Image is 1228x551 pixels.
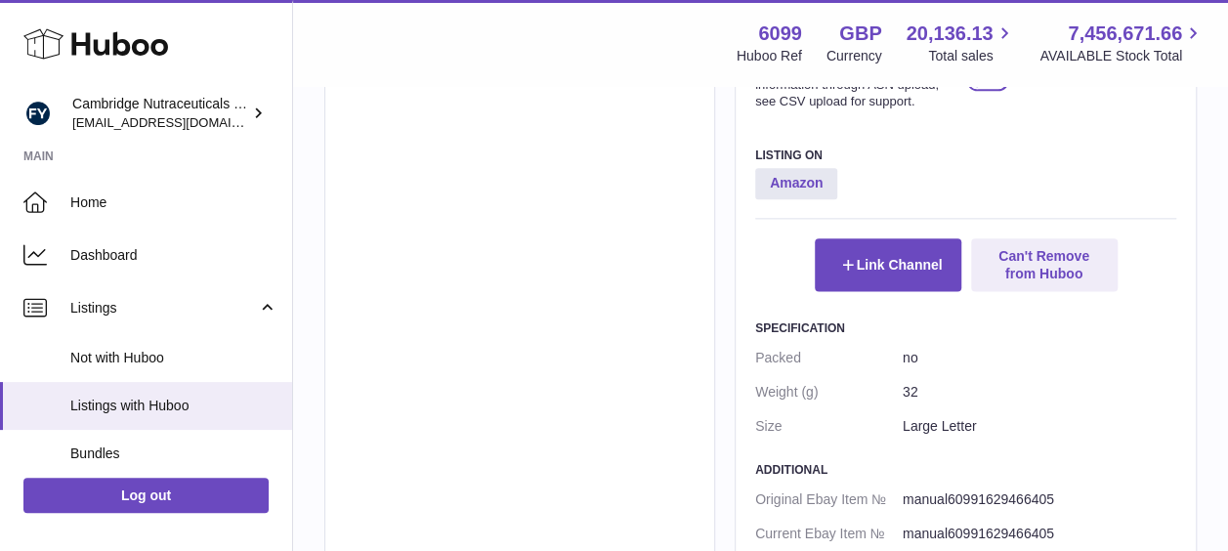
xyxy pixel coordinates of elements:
h3: Listing On [755,148,1176,163]
dt: Weight (g) [755,375,903,409]
dt: Size [755,409,903,444]
span: Dashboard [70,246,277,265]
strong: 6099 [758,21,802,47]
dd: Large Letter [903,409,1176,444]
dd: no [903,341,1176,375]
a: 7,456,671.66 AVAILABLE Stock Total [1039,21,1205,65]
span: Total sales [928,47,1015,65]
h3: Specification [755,320,1176,336]
img: internalAdmin-6099@internal.huboo.com [23,99,53,128]
dt: Packed [755,341,903,375]
a: 20,136.13 Total sales [906,21,1015,65]
span: Home [70,193,277,212]
span: Listings with Huboo [70,397,277,415]
dd: manual60991629466405 [903,483,1176,517]
dt: Original Ebay Item № [755,483,903,517]
div: Huboo Ref [737,47,802,65]
strong: GBP [839,21,881,47]
button: Can't Remove from Huboo [971,238,1118,291]
span: Bundles [70,445,277,463]
dd: 32 [903,375,1176,409]
button: Link Channel [815,238,961,291]
a: Log out [23,478,269,513]
h3: Additional [755,462,1176,478]
span: 7,456,671.66 [1068,21,1182,47]
strong: Amazon [755,168,837,199]
div: Cambridge Nutraceuticals Ltd [72,95,248,132]
span: [EMAIL_ADDRESS][DOMAIN_NAME] [72,114,287,130]
div: Currency [826,47,882,65]
span: 20,136.13 [906,21,993,47]
span: Not with Huboo [70,349,277,367]
dd: manual60991629466405 [903,517,1176,551]
span: AVAILABLE Stock Total [1039,47,1205,65]
span: Listings [70,299,257,318]
dt: Current Ebay Item № [755,517,903,551]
